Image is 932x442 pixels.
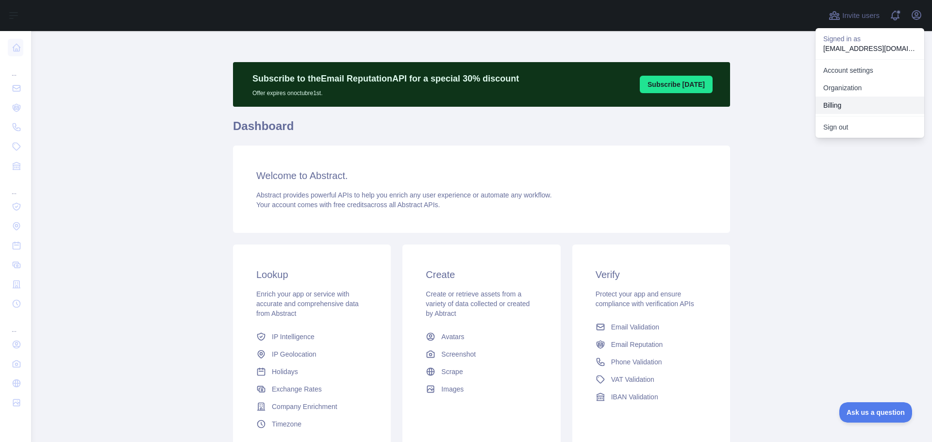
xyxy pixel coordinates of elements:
[842,10,880,21] span: Invite users
[441,367,463,377] span: Scrape
[252,328,371,345] a: IP Intelligence
[256,201,440,209] span: Your account comes with across all Abstract APIs.
[422,380,541,398] a: Images
[611,392,658,402] span: IBAN Validation
[252,398,371,415] a: Company Enrichment
[441,332,464,342] span: Avatars
[422,363,541,380] a: Scrape
[823,44,916,53] p: [EMAIL_ADDRESS][DOMAIN_NAME]
[592,388,711,406] a: IBAN Validation
[815,118,924,136] button: Sign out
[256,290,359,317] span: Enrich your app or service with accurate and comprehensive data from Abstract
[252,363,371,380] a: Holidays
[592,371,711,388] a: VAT Validation
[333,201,367,209] span: free credits
[839,402,913,423] iframe: Toggle Customer Support
[252,72,519,85] p: Subscribe to the Email Reputation API for a special 30 % discount
[256,169,707,182] h3: Welcome to Abstract.
[252,85,519,97] p: Offer expires on octubre 1st.
[233,118,730,142] h1: Dashboard
[827,8,882,23] button: Invite users
[815,62,924,79] a: Account settings
[596,268,707,281] h3: Verify
[640,76,713,93] button: Subscribe [DATE]
[8,58,23,78] div: ...
[426,268,537,281] h3: Create
[596,290,694,308] span: Protect your app and ensure compliance with verification APIs
[8,314,23,334] div: ...
[815,97,924,114] button: Billing
[272,349,316,359] span: IP Geolocation
[256,191,552,199] span: Abstract provides powerful APIs to help you enrich any user experience or automate any workflow.
[592,318,711,336] a: Email Validation
[252,415,371,433] a: Timezone
[256,268,367,281] h3: Lookup
[815,79,924,97] a: Organization
[272,332,315,342] span: IP Intelligence
[611,322,659,332] span: Email Validation
[8,177,23,196] div: ...
[422,328,541,345] a: Avatars
[611,340,663,349] span: Email Reputation
[426,290,530,317] span: Create or retrieve assets from a variety of data collected or created by Abtract
[441,349,476,359] span: Screenshot
[272,384,322,394] span: Exchange Rates
[592,336,711,353] a: Email Reputation
[252,345,371,363] a: IP Geolocation
[272,419,301,429] span: Timezone
[592,353,711,371] a: Phone Validation
[422,345,541,363] a: Screenshot
[272,402,337,411] span: Company Enrichment
[272,367,298,377] span: Holidays
[823,34,916,44] p: Signed in as
[611,357,662,367] span: Phone Validation
[441,384,464,394] span: Images
[611,375,654,384] span: VAT Validation
[252,380,371,398] a: Exchange Rates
